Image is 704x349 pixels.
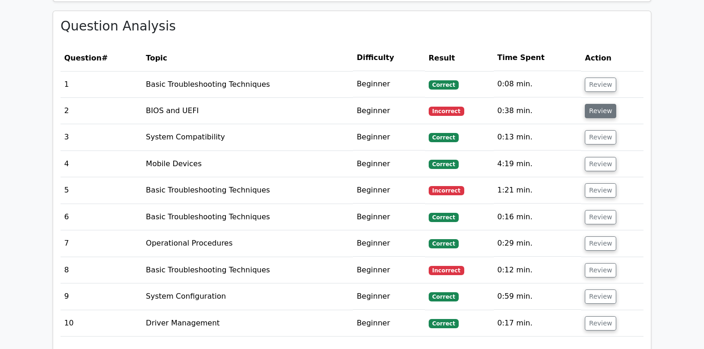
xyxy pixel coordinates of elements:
[61,124,142,150] td: 3
[581,45,643,71] th: Action
[353,204,425,230] td: Beginner
[585,78,616,92] button: Review
[142,257,353,283] td: Basic Troubleshooting Techniques
[585,183,616,198] button: Review
[61,45,142,71] th: #
[353,124,425,150] td: Beginner
[61,71,142,97] td: 1
[142,98,353,124] td: BIOS and UEFI
[353,177,425,204] td: Beginner
[61,257,142,283] td: 8
[585,289,616,304] button: Review
[429,213,459,222] span: Correct
[494,71,582,97] td: 0:08 min.
[429,186,464,195] span: Incorrect
[494,310,582,337] td: 0:17 min.
[61,177,142,204] td: 5
[353,98,425,124] td: Beginner
[61,18,643,34] h3: Question Analysis
[142,124,353,150] td: System Compatibility
[494,283,582,310] td: 0:59 min.
[494,45,582,71] th: Time Spent
[429,239,459,248] span: Correct
[142,230,353,257] td: Operational Procedures
[353,45,425,71] th: Difficulty
[494,151,582,177] td: 4:19 min.
[425,45,494,71] th: Result
[494,98,582,124] td: 0:38 min.
[142,310,353,337] td: Driver Management
[61,283,142,310] td: 9
[61,310,142,337] td: 10
[61,230,142,257] td: 7
[494,230,582,257] td: 0:29 min.
[429,266,464,275] span: Incorrect
[61,204,142,230] td: 6
[142,204,353,230] td: Basic Troubleshooting Techniques
[353,151,425,177] td: Beginner
[353,283,425,310] td: Beginner
[429,292,459,301] span: Correct
[494,257,582,283] td: 0:12 min.
[353,310,425,337] td: Beginner
[353,71,425,97] td: Beginner
[585,236,616,251] button: Review
[429,133,459,142] span: Correct
[142,283,353,310] td: System Configuration
[61,151,142,177] td: 4
[585,263,616,277] button: Review
[585,104,616,118] button: Review
[494,204,582,230] td: 0:16 min.
[429,160,459,169] span: Correct
[142,45,353,71] th: Topic
[494,124,582,150] td: 0:13 min.
[61,98,142,124] td: 2
[494,177,582,204] td: 1:21 min.
[585,130,616,144] button: Review
[585,210,616,224] button: Review
[142,177,353,204] td: Basic Troubleshooting Techniques
[64,54,102,62] span: Question
[585,316,616,331] button: Review
[429,107,464,116] span: Incorrect
[353,230,425,257] td: Beginner
[142,151,353,177] td: Mobile Devices
[353,257,425,283] td: Beginner
[585,157,616,171] button: Review
[429,319,459,328] span: Correct
[142,71,353,97] td: Basic Troubleshooting Techniques
[429,80,459,90] span: Correct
